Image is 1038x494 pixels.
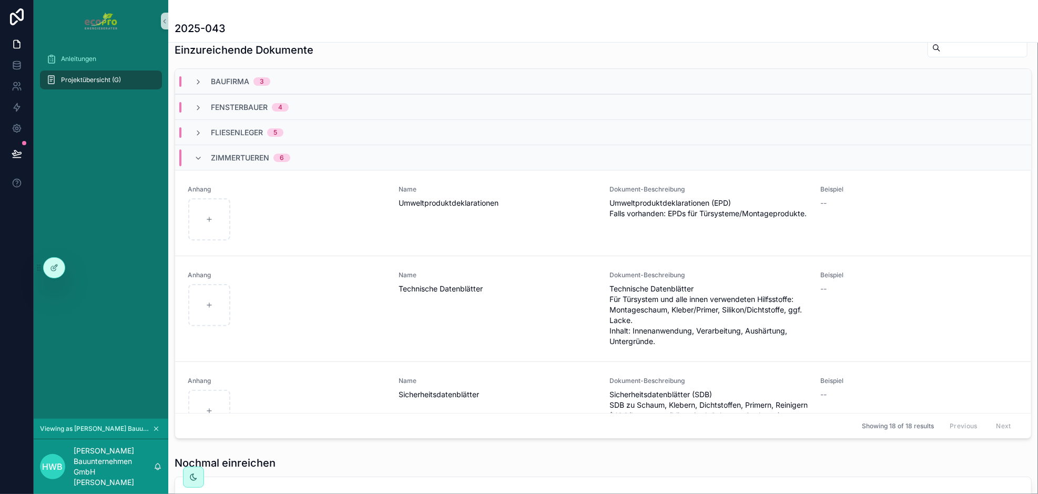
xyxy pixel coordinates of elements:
[399,185,597,194] span: Name
[40,425,150,433] span: Viewing as [PERSON_NAME] Bauunternehmen GmbH
[188,271,386,279] span: Anhang
[211,102,268,113] span: Fensterbauer
[609,377,808,385] span: Dokument-Beschreibung
[820,198,827,208] span: --
[862,422,934,430] span: Showing 18 of 18 results
[40,49,162,68] a: Anleitungen
[609,271,808,279] span: Dokument-Beschreibung
[820,185,1019,194] span: Beispiel
[609,389,808,421] span: Sicherheitsdatenblätter (SDB) SDB zu Schaum, Klebern, Dichtstoffen, Primern, Reinigern (VOC/Isocy...
[211,153,269,163] span: Zimmertueren
[820,284,827,294] span: --
[278,103,282,112] div: 4
[820,271,1019,279] span: Beispiel
[40,70,162,89] a: Projektübersicht (G)
[399,377,597,385] span: Name
[85,13,117,29] img: App logo
[260,77,264,86] div: 3
[399,284,597,294] span: Technische Datenblätter
[211,76,249,87] span: Baufirma
[820,389,827,400] span: --
[74,446,154,488] p: [PERSON_NAME] Bauunternehmen GmbH [PERSON_NAME]
[175,21,226,36] h1: 2025-043
[61,55,96,63] span: Anleitungen
[34,42,168,103] div: scrollable content
[609,185,808,194] span: Dokument-Beschreibung
[175,43,313,57] h1: Einzureichende Dokumente
[609,198,808,219] span: Umweltproduktdeklarationen (EPD) Falls vorhanden: EPDs für Türsysteme/Montageprodukte.
[273,128,277,137] div: 5
[211,127,263,138] span: Fliesenleger
[175,456,276,470] h1: Nochmal einreichen
[609,284,808,347] span: Technische Datenblätter Für Türsystem und alle innen verwendeten Hilfsstoffe: Montageschaum, Kleb...
[188,185,386,194] span: Anhang
[399,389,597,400] span: Sicherheitsdatenblätter
[820,377,1019,385] span: Beispiel
[280,154,284,162] div: 6
[399,271,597,279] span: Name
[188,377,386,385] span: Anhang
[43,460,63,473] span: HWB
[61,76,121,84] span: Projektübersicht (G)
[399,198,597,208] span: Umweltproduktdeklarationen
